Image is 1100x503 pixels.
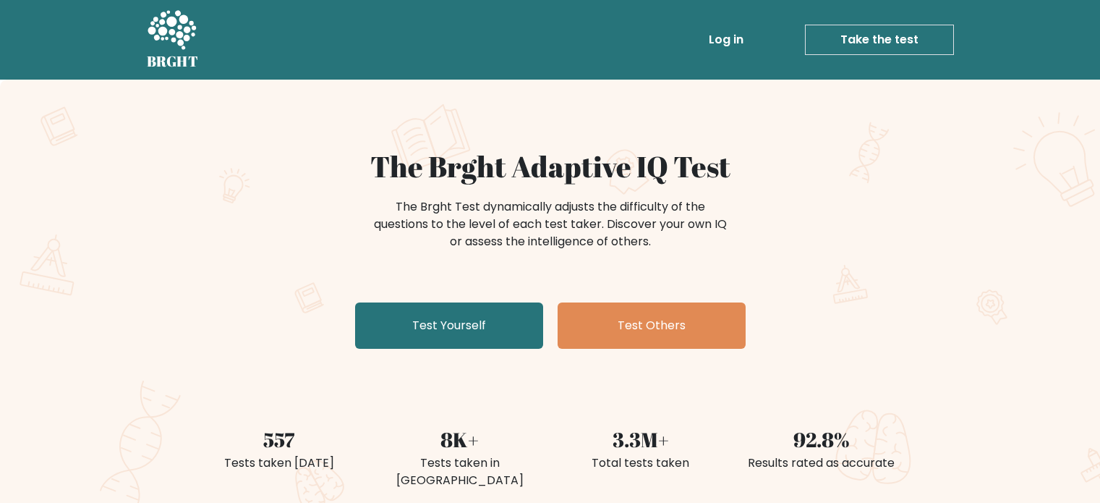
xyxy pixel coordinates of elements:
a: BRGHT [147,6,199,74]
div: 92.8% [740,424,903,455]
a: Test Others [558,303,746,349]
a: Test Yourself [355,303,543,349]
div: 8K+ [378,424,542,455]
div: Tests taken [DATE] [197,455,361,472]
div: 557 [197,424,361,455]
div: Results rated as accurate [740,455,903,472]
div: Total tests taken [559,455,722,472]
div: The Brght Test dynamically adjusts the difficulty of the questions to the level of each test take... [370,198,731,250]
a: Take the test [805,25,954,55]
h1: The Brght Adaptive IQ Test [197,149,903,184]
h5: BRGHT [147,53,199,70]
div: 3.3M+ [559,424,722,455]
div: Tests taken in [GEOGRAPHIC_DATA] [378,455,542,489]
a: Log in [703,25,749,54]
